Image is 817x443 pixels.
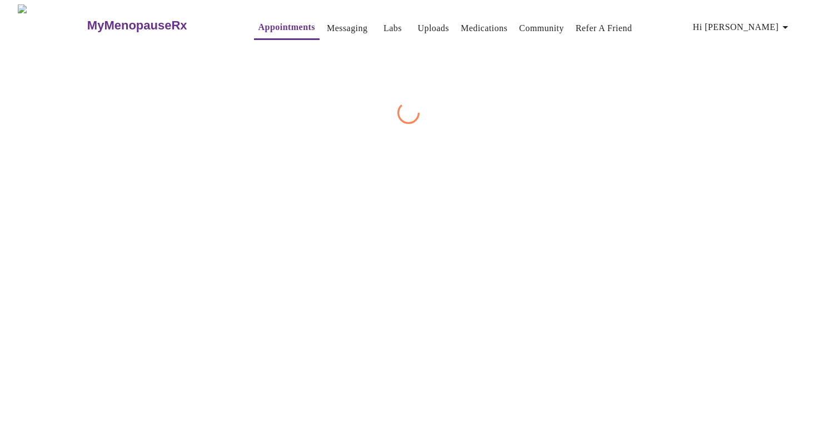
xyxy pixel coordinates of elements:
a: Messaging [327,21,367,36]
a: Labs [383,21,402,36]
button: Uploads [413,17,454,39]
button: Labs [375,17,410,39]
button: Medications [456,17,512,39]
button: Community [515,17,569,39]
button: Hi [PERSON_NAME] [689,16,796,38]
a: Medications [461,21,507,36]
a: MyMenopauseRx [86,6,231,45]
span: Hi [PERSON_NAME] [693,19,792,35]
button: Messaging [322,17,372,39]
a: Uploads [417,21,449,36]
a: Refer a Friend [576,21,632,36]
a: Community [519,21,564,36]
a: Appointments [258,19,315,35]
button: Appointments [254,16,320,40]
h3: MyMenopauseRx [87,18,187,33]
button: Refer a Friend [571,17,637,39]
img: MyMenopauseRx Logo [18,4,86,46]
